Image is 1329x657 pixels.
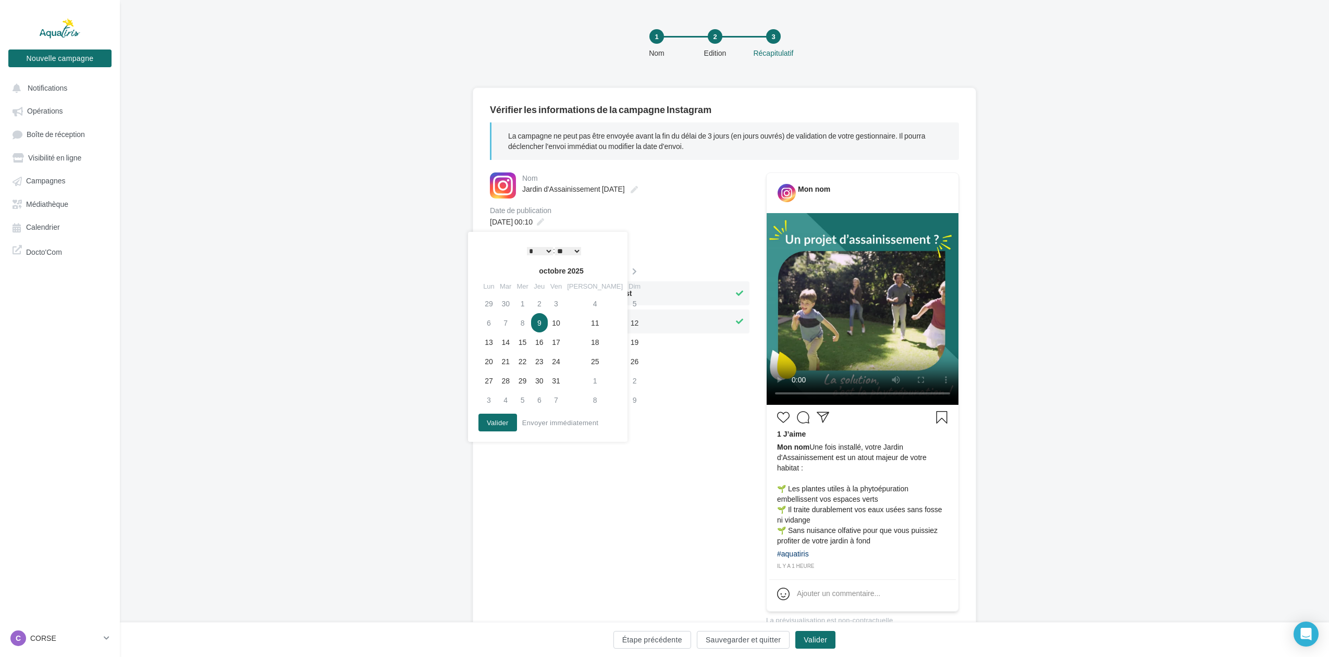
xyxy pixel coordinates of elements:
td: 29 [514,371,531,390]
td: 1 [514,294,531,313]
td: 2 [625,371,644,390]
span: Une fois installé, votre Jardin d'Assainissement est un atout majeur de votre habitat : 🌱 Les pla... [777,442,948,546]
td: 5 [625,294,644,313]
div: Edition [682,48,748,58]
td: 28 [497,371,514,390]
svg: Enregistrer [936,411,948,424]
span: Médiathèque [26,200,68,208]
div: Open Intercom Messenger [1294,622,1319,647]
td: 6 [531,390,548,410]
td: 6 [481,313,497,332]
svg: Emoji [777,588,790,600]
button: Envoyer immédiatement [518,416,602,429]
a: Docto'Com [6,241,114,261]
a: C CORSE [8,628,112,648]
div: 3 [766,29,781,44]
td: 17 [548,332,564,352]
td: 30 [531,371,548,390]
td: 5 [514,390,531,410]
a: Opérations [6,101,114,120]
div: Nom [522,175,747,182]
td: 31 [548,371,564,390]
td: 8 [564,390,625,410]
td: 25 [564,352,625,371]
td: 19 [625,332,644,352]
div: Ajouter un commentaire... [797,588,880,599]
td: 30 [497,294,514,313]
td: 7 [548,390,564,410]
td: 22 [514,352,531,371]
a: Calendrier [6,217,114,236]
span: C [16,633,21,643]
a: Campagnes [6,171,114,190]
div: La prévisualisation est non-contractuelle [766,612,959,625]
td: 21 [497,352,514,371]
td: 9 [531,313,548,332]
td: 4 [564,294,625,313]
th: Dim [625,279,644,294]
td: 18 [564,332,625,352]
th: Ven [548,279,564,294]
span: Docto'Com [26,245,62,257]
button: Nouvelle campagne [8,49,112,67]
div: #aquatiris [777,549,809,562]
span: La campagne ne peut pas être envoyée avant la fin du délai de 3 jours (en jours ouvrés) de valida... [508,131,926,151]
th: Jeu [531,279,548,294]
td: 10 [548,313,564,332]
button: Sauvegarder et quitter [697,631,790,649]
span: Mon nom [777,443,809,451]
td: 29 [481,294,497,313]
button: Valider [478,414,517,431]
svg: Partager la publication [817,411,829,424]
span: Visibilité en ligne [28,153,81,162]
a: Médiathèque [6,194,114,213]
td: 9 [625,390,644,410]
td: 3 [481,390,497,410]
span: Opérations [27,107,63,116]
span: Jardin d'Assainissement [DATE] [522,184,625,193]
td: 7 [497,313,514,332]
td: 27 [481,371,497,390]
td: 4 [497,390,514,410]
div: Récapitulatif [740,48,807,58]
td: 24 [548,352,564,371]
th: Mer [514,279,531,294]
span: [DATE] 00:10 [490,217,533,226]
td: 14 [497,332,514,352]
span: Boîte de réception [27,130,85,139]
td: 1 [564,371,625,390]
div: 1 J’aime [777,429,948,442]
td: 26 [625,352,644,371]
button: Étape précédente [613,631,691,649]
th: Mar [497,279,514,294]
button: Notifications [6,78,109,97]
svg: Commenter [797,411,809,424]
div: 1 [649,29,664,44]
span: Calendrier [26,223,60,232]
div: Nom [623,48,690,58]
a: Visibilité en ligne [6,148,114,167]
div: 2 [708,29,722,44]
td: 3 [548,294,564,313]
td: 23 [531,352,548,371]
div: Mon nom [798,184,830,194]
div: il y a 1 heure [777,562,948,571]
div: Vérifier les informations de la campagne Instagram [490,105,959,114]
span: Campagnes [26,177,66,185]
td: 16 [531,332,548,352]
span: Notifications [28,83,67,92]
div: : [501,243,607,258]
td: 20 [481,352,497,371]
div: Date de publication [490,207,749,214]
td: 2 [531,294,548,313]
td: 15 [514,332,531,352]
th: octobre 2025 [497,263,625,279]
td: 13 [481,332,497,352]
p: CORSE [30,633,100,643]
td: 12 [625,313,644,332]
button: Valider [795,631,835,649]
td: 8 [514,313,531,332]
svg: J’aime [777,411,790,424]
a: Boîte de réception [6,125,114,144]
td: 11 [564,313,625,332]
